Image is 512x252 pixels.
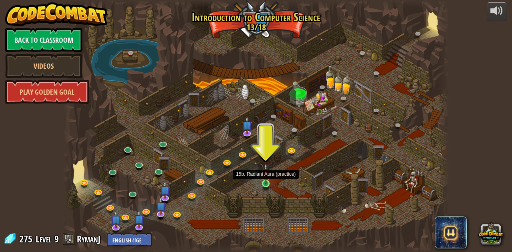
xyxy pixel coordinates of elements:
span: 9 [54,232,59,245]
a: Videos [5,54,82,78]
img: level-banner-unstarted-subscriber.png [156,197,166,215]
a: RymanJ [77,232,103,245]
button: Adjust volume [487,2,507,21]
img: level-banner-unstarted-subscriber.png [160,181,170,199]
img: level-banner-unstarted-subscriber.png [242,116,252,134]
img: CodeCombat - Learn how to code by playing a game [5,2,108,26]
img: level-banner-unstarted.png [261,163,270,184]
a: Play Golden Goal [5,80,89,104]
span: 275 [19,232,35,245]
img: level-banner-unstarted-subscriber.png [110,210,121,228]
a: Back to Classroom [5,28,82,52]
span: Level [36,232,52,246]
img: level-banner-unstarted-subscriber.png [134,210,144,228]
